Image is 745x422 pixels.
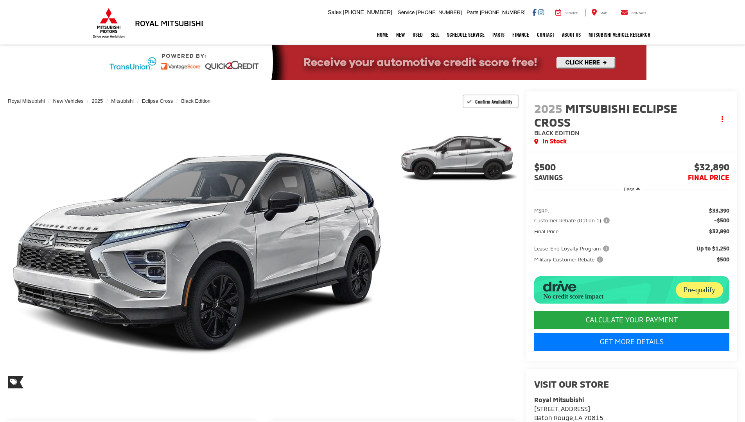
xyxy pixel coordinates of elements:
span: Lease-End Loyalty Program [534,245,611,252]
span: Service [398,9,415,15]
a: 2025 [92,98,103,104]
span: Special [8,376,23,388]
a: Schedule Service: Opens in a new tab [443,25,488,45]
span: In Stock [542,137,567,146]
img: Mitsubishi [91,8,126,38]
h2: Visit our Store [534,379,729,389]
a: Contact [533,25,558,45]
button: Actions [716,113,729,126]
strong: Royal Mitsubishi [534,396,584,403]
a: Expand Photo 0 [8,111,386,397]
span: MSRP: [534,207,549,215]
span: Up to $1,250 [697,245,729,252]
span: Military Customer Rebate [534,256,605,263]
span: Confirm Availability [475,98,512,105]
button: Military Customer Rebate [534,256,606,263]
span: Parts [467,9,478,15]
span: Less [624,186,635,192]
span: Contact [631,11,646,15]
a: Mitsubishi Vehicle Research [585,25,654,45]
h3: Royal Mitsubishi [135,19,203,27]
span: $500 [717,256,729,263]
button: Customer Rebate (Option 1) [534,216,612,224]
span: SAVINGS [534,173,563,182]
a: Mitsubishi [111,98,134,104]
span: Sales [328,9,341,15]
span: 70815 [584,414,603,421]
a: Royal Mitsubishi [8,98,45,104]
span: Baton Rouge [534,414,573,421]
span: FINAL PRICE [688,173,729,182]
a: Instagram: Click to visit our Instagram page [538,9,544,15]
: CALCULATE YOUR PAYMENT [534,311,729,329]
span: $32,890 [709,227,729,235]
span: [PHONE_NUMBER] [416,9,462,15]
a: Eclipse Cross [142,98,173,104]
a: Used [409,25,427,45]
a: Home [373,25,392,45]
a: Get More Details [534,333,729,351]
a: Parts: Opens in a new tab [488,25,508,45]
img: Quick2Credit [99,45,646,80]
span: Mitsubishi Eclipse Cross [534,101,677,129]
span: [PHONE_NUMBER] [343,9,392,15]
a: Expand Photo 1 [395,111,519,204]
span: Black Edition [534,129,579,136]
span: , [534,414,603,421]
a: Finance [508,25,533,45]
span: $33,390 [709,207,729,215]
a: Facebook: Click to visit our Facebook page [532,9,537,15]
span: LA [575,414,582,421]
button: Confirm Availability [463,95,519,108]
span: Map [600,11,607,15]
button: Less [620,182,644,196]
a: Contact [615,9,652,16]
a: New [392,25,409,45]
img: 2025 Mitsubishi Eclipse Cross Black Edition [4,109,390,399]
a: [STREET_ADDRESS] Baton Rouge,LA 70815 [534,405,603,421]
a: New Vehicles [53,98,84,104]
span: dropdown dots [722,116,723,122]
span: Final Price [534,227,558,235]
span: Service [565,11,578,15]
a: Sell [427,25,443,45]
a: Black Edition [181,98,210,104]
span: -$500 [714,216,729,224]
span: $32,890 [632,162,729,174]
span: [PHONE_NUMBER] [480,9,526,15]
span: 2025 [534,101,562,115]
a: About Us [558,25,585,45]
button: Lease-End Loyalty Program [534,245,612,252]
img: 2025 Mitsubishi Eclipse Cross Black Edition [393,110,519,204]
a: Service [549,9,584,16]
span: Customer Rebate (Option 1) [534,216,611,224]
span: [STREET_ADDRESS] [534,405,590,412]
a: Map [585,9,613,16]
span: $500 [534,162,632,174]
